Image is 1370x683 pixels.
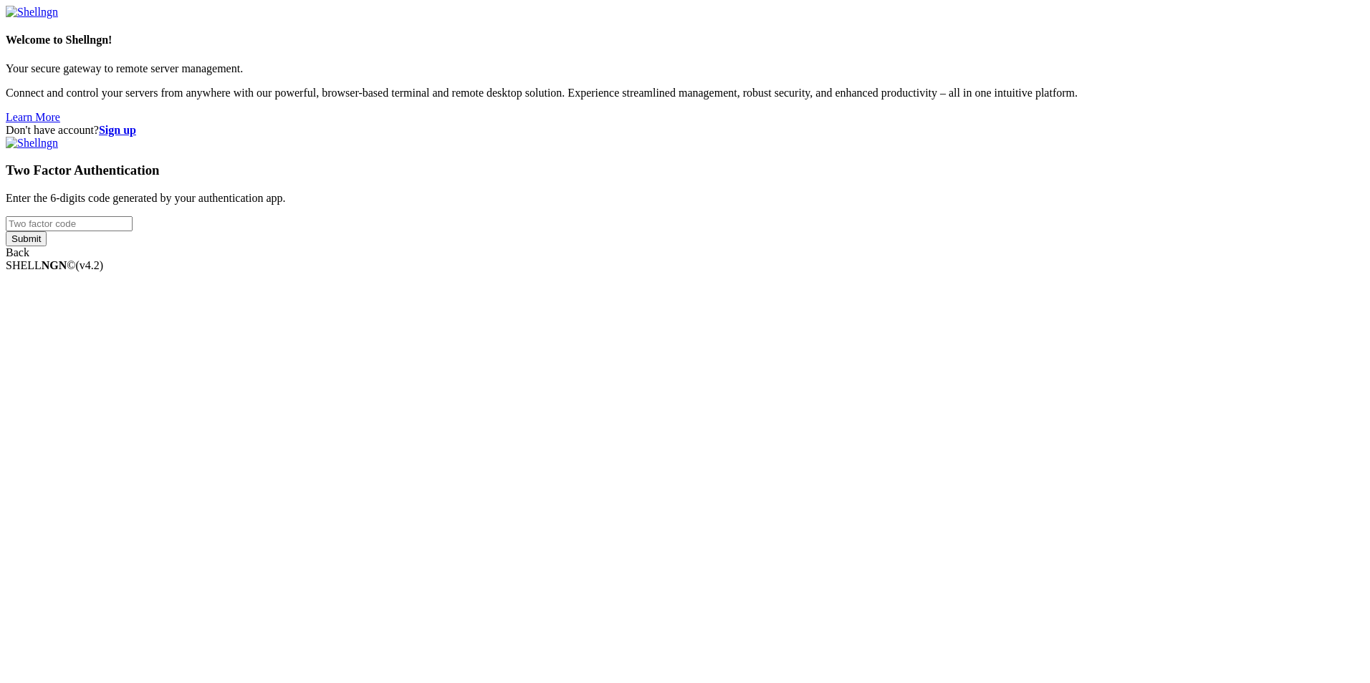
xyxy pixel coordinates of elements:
img: Shellngn [6,137,58,150]
div: Don't have account? [6,124,1364,137]
h3: Two Factor Authentication [6,163,1364,178]
a: Sign up [99,124,136,136]
p: Connect and control your servers from anywhere with our powerful, browser-based terminal and remo... [6,87,1364,100]
a: Learn More [6,111,60,123]
a: Back [6,246,29,258]
img: Shellngn [6,6,58,19]
input: Two factor code [6,216,133,231]
span: 4.2.0 [76,259,104,271]
h4: Welcome to Shellngn! [6,34,1364,47]
p: Your secure gateway to remote server management. [6,62,1364,75]
p: Enter the 6-digits code generated by your authentication app. [6,192,1364,205]
span: SHELL © [6,259,103,271]
b: NGN [42,259,67,271]
input: Submit [6,231,47,246]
